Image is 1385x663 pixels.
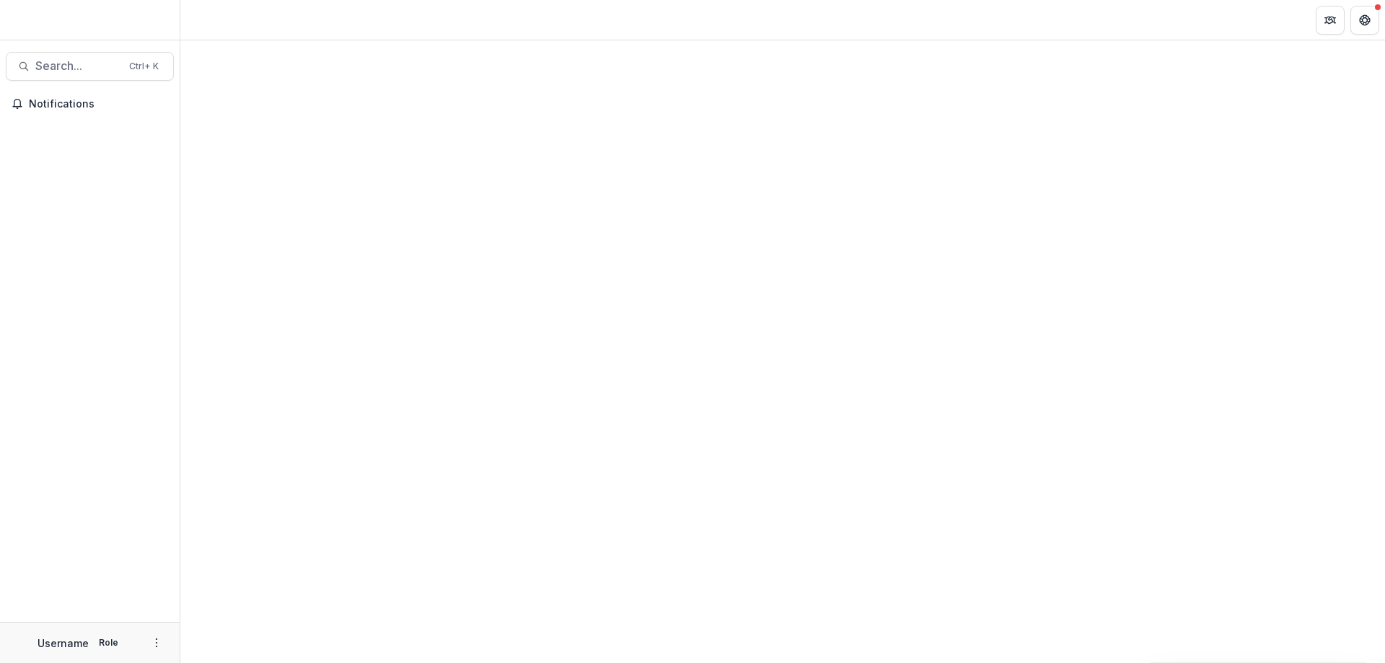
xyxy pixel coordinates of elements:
p: Role [94,636,123,649]
button: Notifications [6,92,174,115]
span: Notifications [29,98,168,110]
span: Search... [35,59,120,73]
button: Search... [6,52,174,81]
div: Ctrl + K [126,58,162,74]
button: Get Help [1350,6,1379,35]
button: Partners [1316,6,1345,35]
button: More [148,634,165,651]
p: Username [38,636,89,651]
